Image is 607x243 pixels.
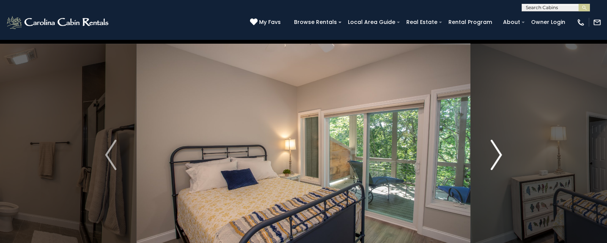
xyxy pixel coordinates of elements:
[105,140,116,170] img: arrow
[593,18,601,27] img: mail-regular-white.png
[6,15,111,30] img: White-1-2.png
[290,16,341,28] a: Browse Rentals
[499,16,524,28] a: About
[344,16,399,28] a: Local Area Guide
[527,16,569,28] a: Owner Login
[259,18,281,26] span: My Favs
[577,18,585,27] img: phone-regular-white.png
[445,16,496,28] a: Rental Program
[491,140,502,170] img: arrow
[403,16,441,28] a: Real Estate
[250,18,283,27] a: My Favs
